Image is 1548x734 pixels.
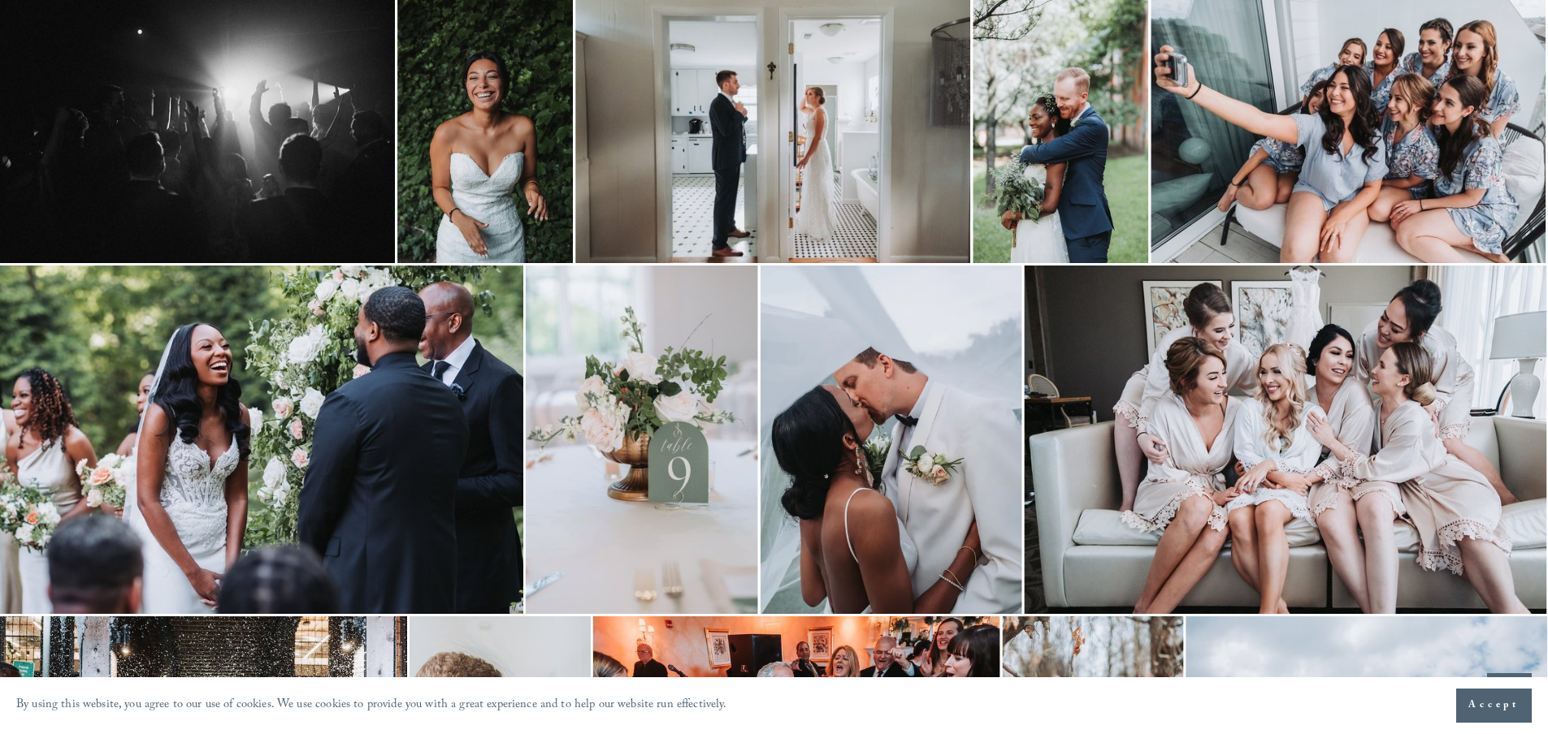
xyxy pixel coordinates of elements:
[1024,266,1546,614] img: Group of women in matching robes laughing and sitting together on a couch in a room with a weddin...
[526,266,758,614] img: Elegant table centerpiece with white and blush flowers in a copper vase, accompanying a teal tabl...
[1456,689,1532,723] button: Accept
[1468,697,1520,714] span: Accept
[16,694,727,718] p: By using this website, you agree to our use of cookies. We use cookies to provide you with a grea...
[761,266,1022,614] img: A bride and groom sharing a kiss under a sheer fabric at their wedding, with the groom wearing a ...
